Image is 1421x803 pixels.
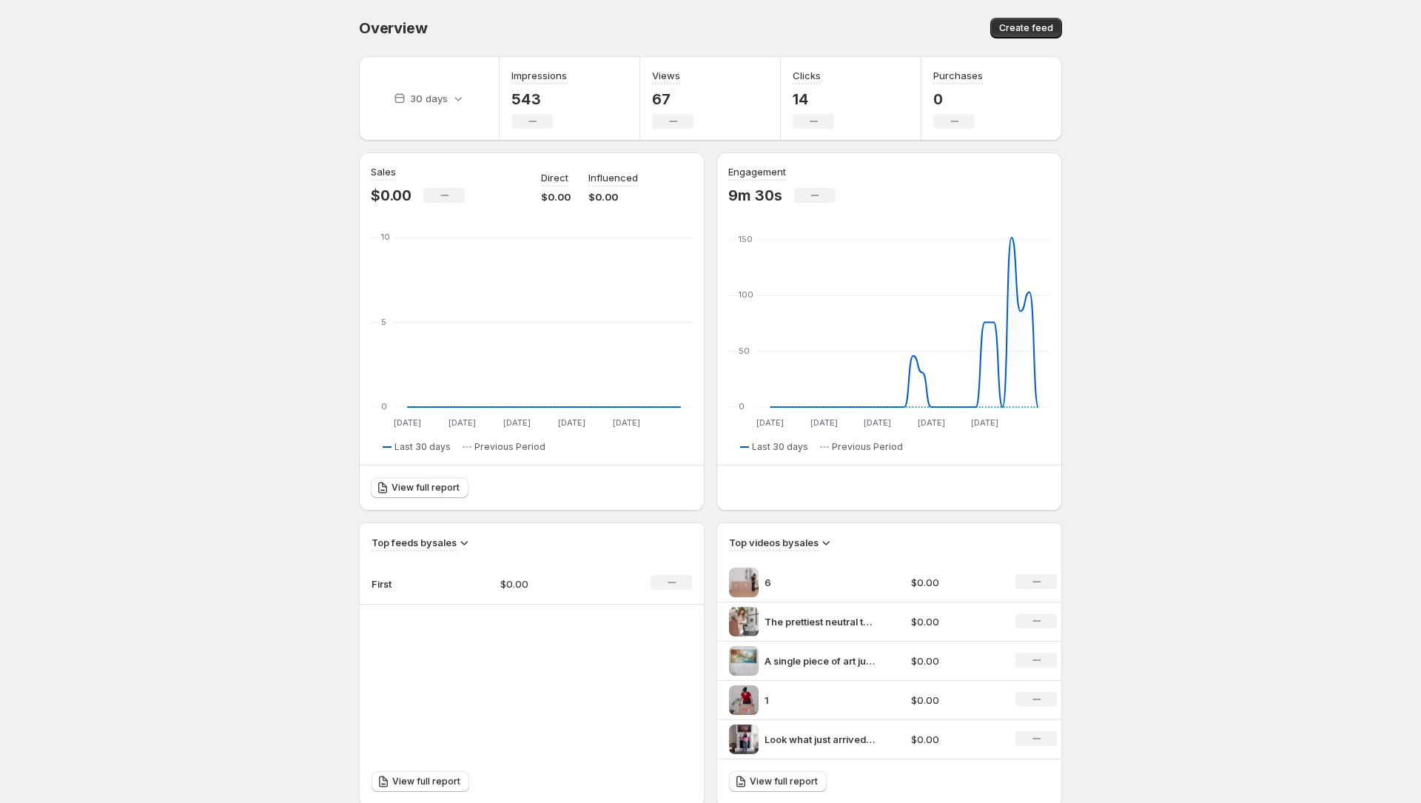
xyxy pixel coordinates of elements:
[990,18,1062,38] button: Create feed
[558,417,585,428] text: [DATE]
[410,91,448,106] p: 30 days
[911,732,998,747] p: $0.00
[728,164,786,179] h3: Engagement
[392,776,460,787] span: View full report
[752,441,808,453] span: Last 30 days
[372,535,457,550] h3: Top feeds by sales
[372,771,469,792] a: View full report
[729,771,827,792] a: View full report
[359,19,427,37] span: Overview
[381,317,386,327] text: 5
[756,417,784,428] text: [DATE]
[729,535,819,550] h3: Top videos by sales
[729,646,759,676] img: A single piece of art just transformed my entire living room montcarta This panoramic painting fr...
[911,693,998,708] p: $0.00
[793,90,834,108] p: 14
[765,732,876,747] p: Look what just arrived This beauty from [GEOGRAPHIC_DATA] came super well packaged and the textur...
[652,90,693,108] p: 67
[394,417,421,428] text: [DATE]
[371,164,396,179] h3: Sales
[381,401,387,411] text: 0
[371,187,411,204] p: $0.00
[739,289,753,300] text: 100
[739,234,753,244] text: 150
[739,346,750,356] text: 50
[381,232,390,242] text: 10
[765,575,876,590] p: 6
[449,417,476,428] text: [DATE]
[911,575,998,590] p: $0.00
[588,189,638,204] p: $0.00
[729,725,759,754] img: Look what just arrived This beauty from montcarta came super well packaged and the texture is eve...
[918,417,945,428] text: [DATE]
[729,568,759,597] img: 6
[750,776,818,787] span: View full report
[652,68,680,83] h3: Views
[765,614,876,629] p: The prettiest neutral textured artwork is in the house Im loving the minimal design that still ha...
[511,68,567,83] h3: Impressions
[394,441,451,453] span: Last 30 days
[541,189,571,204] p: $0.00
[588,170,638,185] p: Influenced
[864,417,891,428] text: [DATE]
[793,68,821,83] h3: Clicks
[613,417,640,428] text: [DATE]
[474,441,545,453] span: Previous Period
[739,401,745,411] text: 0
[541,170,568,185] p: Direct
[832,441,903,453] span: Previous Period
[371,477,468,498] a: View full report
[511,90,567,108] p: 543
[729,607,759,636] img: The prettiest neutral textured artwork is in the house Im loving the minimal design that still ha...
[810,417,838,428] text: [DATE]
[911,654,998,668] p: $0.00
[765,693,876,708] p: 1
[971,417,998,428] text: [DATE]
[729,685,759,715] img: 1
[999,22,1053,34] span: Create feed
[728,187,782,204] p: 9m 30s
[933,90,983,108] p: 0
[500,577,605,591] p: $0.00
[911,614,998,629] p: $0.00
[933,68,983,83] h3: Purchases
[392,482,460,494] span: View full report
[372,577,446,591] p: First
[503,417,531,428] text: [DATE]
[765,654,876,668] p: A single piece of art just transformed my entire living room [GEOGRAPHIC_DATA] This panoramic pai...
